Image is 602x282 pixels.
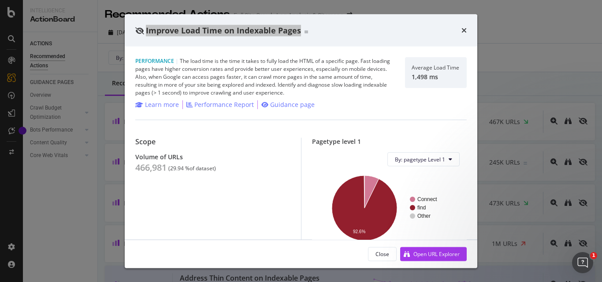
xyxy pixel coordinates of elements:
img: Equal [305,30,308,33]
div: Guidance page [270,100,315,109]
span: 1 [590,252,597,259]
button: Close [368,247,397,261]
text: Other [417,213,431,219]
div: Average Load Time [412,65,459,71]
div: Performance Report [194,100,254,109]
div: 466,981 [135,162,167,173]
a: Learn more [135,100,179,109]
div: 1,498 ms [412,73,459,81]
div: Learn more [145,100,179,109]
div: Volume of URLs [135,153,290,161]
div: Close [375,250,389,257]
div: The load time is the time it takes to fully load the HTML of a specific page. Fast loading pages ... [135,57,394,97]
button: Open URL Explorer [400,247,467,261]
a: Guidance page [261,100,315,109]
iframe: Intercom live chat [572,252,593,273]
button: By: pagetype Level 1 [387,152,460,166]
div: Open URL Explorer [413,250,460,257]
span: Improve Load Time on Indexable Pages [146,25,301,35]
div: Scope [135,138,290,146]
div: modal [125,14,477,268]
div: ( 29.94 % of dataset ) [168,165,216,172]
span: Performance [135,57,174,65]
text: 92.6% [353,229,365,234]
div: times [461,25,467,36]
text: Connect [417,196,437,202]
svg: A chart. [319,173,457,242]
div: Pagetype level 1 [312,138,467,145]
a: Performance Report [186,100,254,109]
text: find [417,205,426,211]
div: eye-slash [135,27,144,34]
span: By: pagetype Level 1 [395,155,445,163]
span: | [175,57,178,65]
